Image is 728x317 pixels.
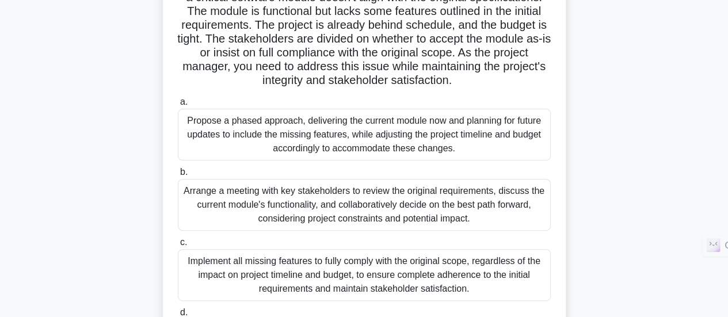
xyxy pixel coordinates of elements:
[180,97,188,106] span: a.
[178,109,551,161] div: Propose a phased approach, delivering the current module now and planning for future updates to i...
[178,179,551,231] div: Arrange a meeting with key stakeholders to review the original requirements, discuss the current ...
[180,307,188,317] span: d.
[180,167,188,177] span: b.
[180,237,187,247] span: c.
[178,249,551,301] div: Implement all missing features to fully comply with the original scope, regardless of the impact ...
